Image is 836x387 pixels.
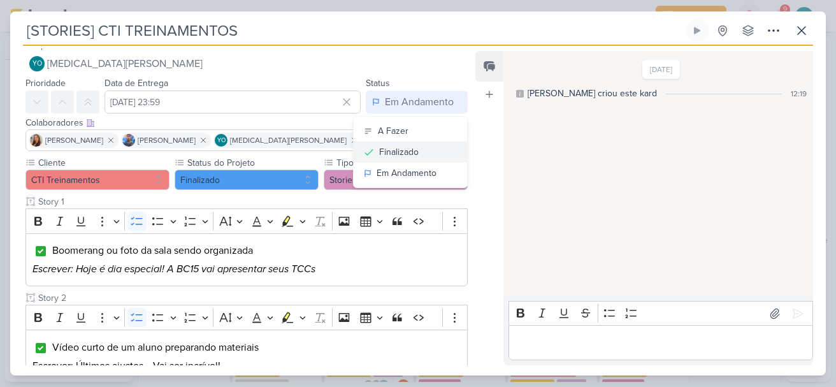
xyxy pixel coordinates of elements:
[354,163,467,184] button: Em Andamento
[377,166,436,180] div: Em Andamento
[32,263,315,275] i: Escrever: Hoje é dia especial! A BC15 vai apresentar seus TCCs
[32,358,461,374] p: Escrever: Últimos ajustes… Vai ser incrível!
[138,135,196,146] span: [PERSON_NAME]
[528,87,657,100] div: [PERSON_NAME] criou este kard
[215,134,227,147] div: Yasmin Oliveira
[25,52,468,75] button: YO [MEDICAL_DATA][PERSON_NAME]
[25,208,468,233] div: Editor toolbar
[175,170,319,190] button: Finalizado
[230,135,347,146] span: [MEDICAL_DATA][PERSON_NAME]
[36,195,468,208] input: Texto sem título
[366,78,390,89] label: Status
[186,156,319,170] label: Status do Projeto
[25,116,468,129] div: Colaboradores
[378,124,408,138] div: A Fazer
[32,61,42,68] p: YO
[47,56,203,71] span: [MEDICAL_DATA][PERSON_NAME]
[508,325,813,360] div: Editor editing area: main
[36,291,468,305] input: Texto sem título
[354,142,467,163] button: Finalizado
[385,94,454,110] div: Em Andamento
[692,26,702,36] div: Ligar relógio
[25,305,468,330] div: Editor toolbar
[122,134,135,147] img: Guilherme Savio
[23,19,683,42] input: Kard Sem Título
[52,244,253,257] span: Boomerang ou foto da sala sendo organizada
[25,233,468,287] div: Editor editing area: main
[104,91,361,113] input: Select a date
[366,91,468,113] button: Em Andamento
[335,156,468,170] label: Tipo de Conteúdo
[45,135,103,146] span: [PERSON_NAME]
[379,145,419,159] div: Finalizado
[37,156,169,170] label: Cliente
[354,120,467,142] button: A Fazer
[25,78,66,89] label: Prioridade
[25,170,169,190] button: CTI Treinamentos
[791,88,807,99] div: 12:19
[508,301,813,326] div: Editor toolbar
[217,138,226,144] p: YO
[324,170,468,190] button: Stories
[104,78,168,89] label: Data de Entrega
[52,341,259,354] span: Vídeo curto de um aluno preparando materiais
[30,134,43,147] img: Franciluce Carvalho
[29,56,45,71] div: Yasmin Oliveira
